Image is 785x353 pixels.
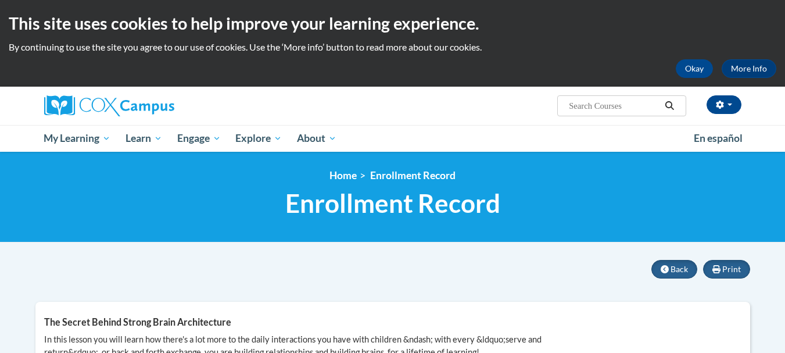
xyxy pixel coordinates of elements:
img: Cox Campus [44,95,174,116]
a: Cox Campus [44,95,265,116]
a: About [289,125,344,152]
span: Enrollment Record [285,188,500,219]
button: Back [651,260,697,279]
input: Search Courses [568,99,661,113]
span: En español [694,132,743,144]
div: Main menu [27,125,759,152]
a: En español [686,126,750,151]
span: Print [722,264,741,274]
span: The Secret Behind Strong Brain Architecture [44,316,231,327]
span: Explore [235,131,282,145]
button: Account Settings [707,95,741,114]
button: Okay [676,59,713,78]
a: Learn [118,125,170,152]
a: More Info [722,59,776,78]
span: Engage [177,131,221,145]
p: By continuing to use the site you agree to our use of cookies. Use the ‘More info’ button to read... [9,41,776,54]
button: Search [661,99,678,113]
span: Learn [126,131,162,145]
a: My Learning [37,125,119,152]
span: Back [671,264,688,274]
a: Home [329,169,357,181]
h2: This site uses cookies to help improve your learning experience. [9,12,776,35]
a: Engage [170,125,228,152]
span: About [297,131,336,145]
button: Print [703,260,750,279]
span: My Learning [44,131,110,145]
a: Explore [228,125,289,152]
span: Enrollment Record [370,169,456,181]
